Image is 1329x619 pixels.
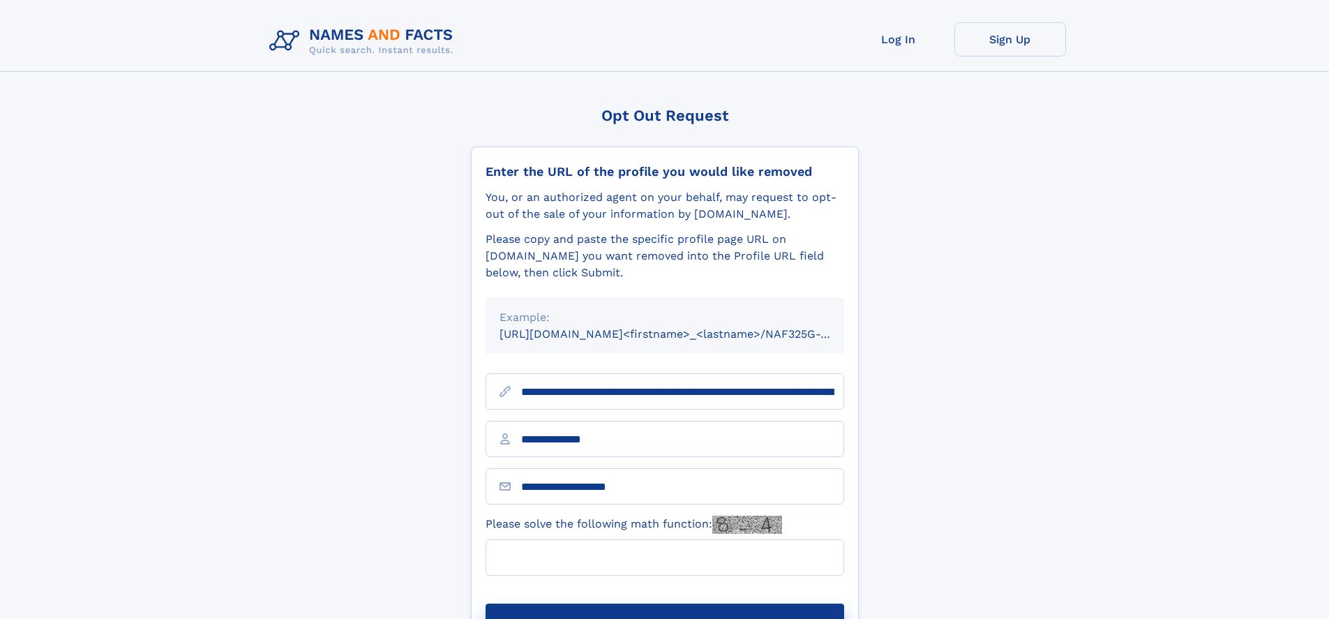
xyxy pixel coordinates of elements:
small: [URL][DOMAIN_NAME]<firstname>_<lastname>/NAF325G-xxxxxxxx [500,327,871,341]
div: Example: [500,309,830,326]
div: Please copy and paste the specific profile page URL on [DOMAIN_NAME] you want removed into the Pr... [486,231,844,281]
div: You, or an authorized agent on your behalf, may request to opt-out of the sale of your informatio... [486,189,844,223]
div: Opt Out Request [471,107,859,124]
a: Log In [843,22,954,57]
label: Please solve the following math function: [486,516,782,534]
a: Sign Up [954,22,1066,57]
img: Logo Names and Facts [264,22,465,60]
div: Enter the URL of the profile you would like removed [486,164,844,179]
